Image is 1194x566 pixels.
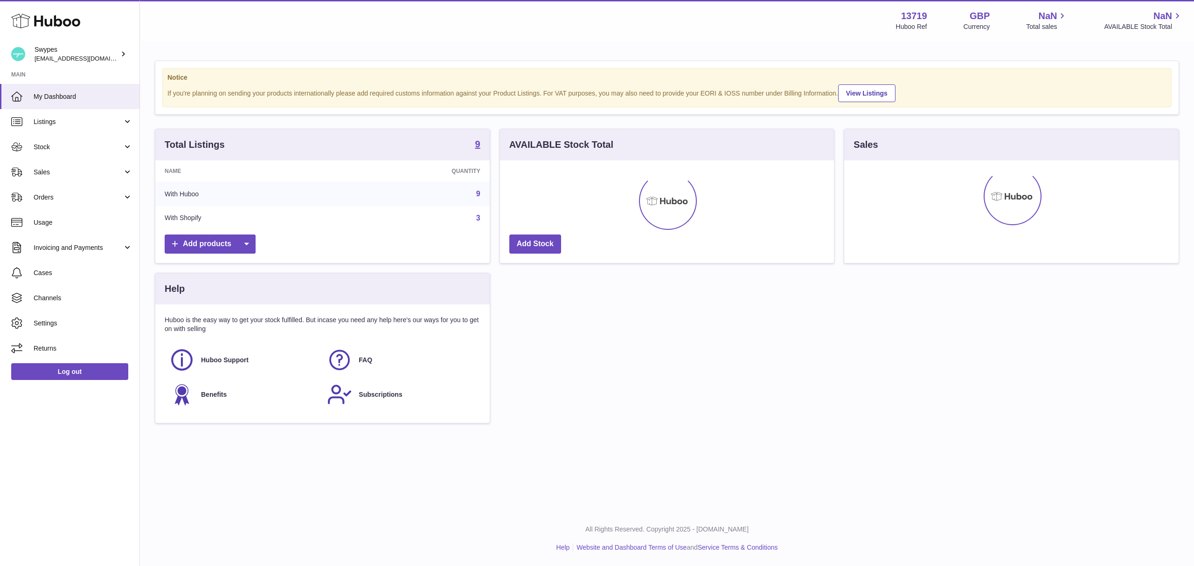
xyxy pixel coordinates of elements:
span: Total sales [1026,22,1068,31]
li: and [573,543,777,552]
a: Huboo Support [169,347,318,373]
strong: Notice [167,73,1166,82]
a: NaN Total sales [1026,10,1068,31]
a: Add Stock [509,235,561,254]
span: Listings [34,117,123,126]
a: Add products [165,235,256,254]
span: Stock [34,143,123,152]
strong: 9 [475,139,480,149]
div: Huboo Ref [896,22,927,31]
a: Service Terms & Conditions [698,544,778,551]
h3: Sales [854,138,878,151]
span: NaN [1038,10,1057,22]
span: FAQ [359,356,372,365]
span: Huboo Support [201,356,249,365]
span: Channels [34,294,132,303]
a: Log out [11,363,128,380]
span: [EMAIL_ADDRESS][DOMAIN_NAME] [35,55,137,62]
div: Swypes [35,45,118,63]
span: AVAILABLE Stock Total [1104,22,1183,31]
img: internalAdmin-13719@internal.huboo.com [11,47,25,61]
strong: GBP [970,10,990,22]
span: My Dashboard [34,92,132,101]
a: Help [556,544,570,551]
div: Currency [964,22,990,31]
th: Quantity [335,160,489,182]
a: 3 [476,214,480,222]
span: Settings [34,319,132,328]
a: NaN AVAILABLE Stock Total [1104,10,1183,31]
a: Benefits [169,382,318,407]
p: All Rights Reserved. Copyright 2025 - [DOMAIN_NAME] [147,525,1187,534]
td: With Huboo [155,182,335,206]
th: Name [155,160,335,182]
span: Returns [34,344,132,353]
span: Usage [34,218,132,227]
span: Invoicing and Payments [34,243,123,252]
span: Subscriptions [359,390,402,399]
a: FAQ [327,347,475,373]
span: Orders [34,193,123,202]
div: If you're planning on sending your products internationally please add required customs informati... [167,83,1166,102]
a: View Listings [838,84,895,102]
p: Huboo is the easy way to get your stock fulfilled. But incase you need any help here's our ways f... [165,316,480,333]
a: 9 [475,139,480,151]
a: Website and Dashboard Terms of Use [576,544,687,551]
a: Subscriptions [327,382,475,407]
strong: 13719 [901,10,927,22]
span: Cases [34,269,132,277]
h3: AVAILABLE Stock Total [509,138,613,151]
span: Sales [34,168,123,177]
a: 9 [476,190,480,198]
h3: Total Listings [165,138,225,151]
td: With Shopify [155,206,335,230]
span: Benefits [201,390,227,399]
span: NaN [1153,10,1172,22]
h3: Help [165,283,185,295]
